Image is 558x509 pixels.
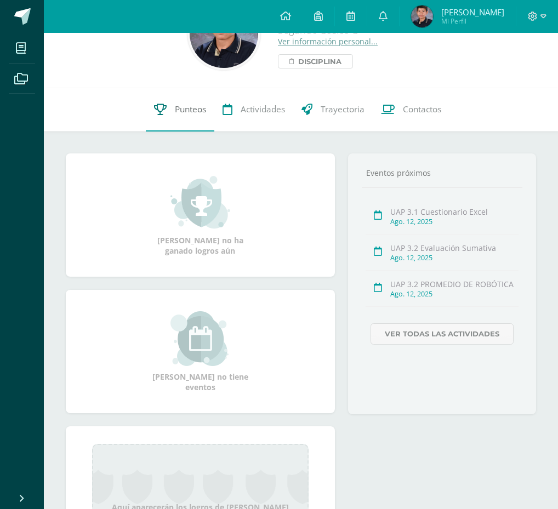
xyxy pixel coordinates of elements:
span: Actividades [241,104,285,115]
a: Punteos [146,88,214,131]
a: Contactos [373,88,449,131]
a: Trayectoria [293,88,373,131]
span: Contactos [403,104,441,115]
div: Eventos próximos [362,168,523,178]
div: Ago. 12, 2025 [390,217,519,226]
div: Ago. 12, 2025 [390,289,519,299]
span: Punteos [175,104,206,115]
div: UAP 3.1 Cuestionario Excel [390,207,519,217]
span: [PERSON_NAME] [441,7,504,18]
div: [PERSON_NAME] no ha ganado logros aún [145,175,255,256]
img: event_small.png [170,311,230,366]
a: Disciplina [278,54,353,68]
a: Actividades [214,88,293,131]
a: Ver información personal... [278,36,378,47]
a: Ver todas las actividades [371,323,514,345]
img: e7fd5c28f6ed18091f2adbc2961a3bfc.png [411,5,433,27]
span: Disciplina [298,55,341,68]
div: UAP 3.2 PROMEDIO DE ROBÓTICA [390,279,519,289]
span: Mi Perfil [441,16,504,26]
div: [PERSON_NAME] no tiene eventos [145,311,255,392]
div: Ago. 12, 2025 [390,253,519,262]
div: UAP 3.2 Evaluación Sumativa [390,243,519,253]
img: achievement_small.png [170,175,230,230]
span: Trayectoria [321,104,365,115]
